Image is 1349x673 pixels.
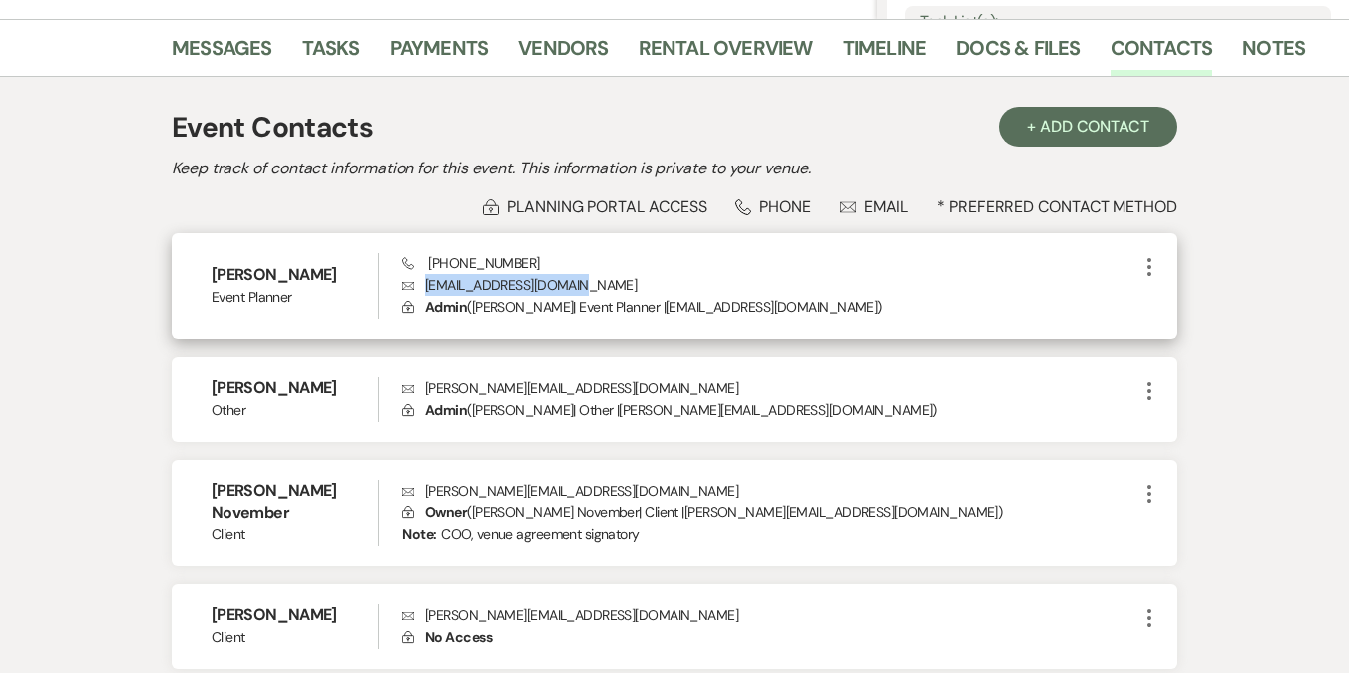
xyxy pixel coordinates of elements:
h6: [PERSON_NAME] [212,377,378,399]
div: Email [840,196,909,217]
span: Admin [425,298,467,316]
div: * Preferred Contact Method [172,196,1177,217]
a: Rental Overview [639,32,813,76]
a: Notes [1242,32,1305,76]
h6: [PERSON_NAME] [212,604,378,626]
p: [PERSON_NAME][EMAIL_ADDRESS][DOMAIN_NAME] [402,480,1137,502]
p: ( [PERSON_NAME] November | Client | [PERSON_NAME][EMAIL_ADDRESS][DOMAIN_NAME] ) [402,502,1137,523]
div: Planning Portal Access [483,196,706,217]
a: Timeline [843,32,927,76]
p: ( [PERSON_NAME] | Other | [PERSON_NAME][EMAIL_ADDRESS][DOMAIN_NAME] ) [402,399,1137,421]
span: Client [212,627,378,648]
h6: [PERSON_NAME] [212,264,378,286]
p: [PERSON_NAME][EMAIL_ADDRESS][DOMAIN_NAME] [402,377,1137,399]
a: Docs & Files [956,32,1080,76]
p: [PERSON_NAME][EMAIL_ADDRESS][DOMAIN_NAME] [402,604,1137,626]
h6: [PERSON_NAME] November [212,480,378,524]
span: Event Planner [212,287,378,308]
a: Vendors [518,32,608,76]
span: Admin [425,401,467,419]
a: Messages [172,32,272,76]
a: Payments [390,32,489,76]
span: Owner [425,504,467,521]
h1: Event Contacts [172,107,373,149]
span: No Access [425,628,492,646]
p: [EMAIL_ADDRESS][DOMAIN_NAME] [402,274,1137,296]
p: ( [PERSON_NAME] | Event Planner | [EMAIL_ADDRESS][DOMAIN_NAME] ) [402,296,1137,318]
p: COO, venue agreement signatory [402,523,639,545]
label: Task List(s): [920,8,1316,37]
span: [PHONE_NUMBER] [402,254,539,272]
h2: Keep track of contact information for this event. This information is private to your venue. [172,157,1177,180]
div: Phone [735,196,811,217]
strong: Note: [402,525,436,543]
a: Contacts [1111,32,1213,76]
span: Other [212,400,378,421]
button: + Add Contact [999,107,1177,147]
a: Tasks [302,32,360,76]
span: Client [212,524,378,545]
